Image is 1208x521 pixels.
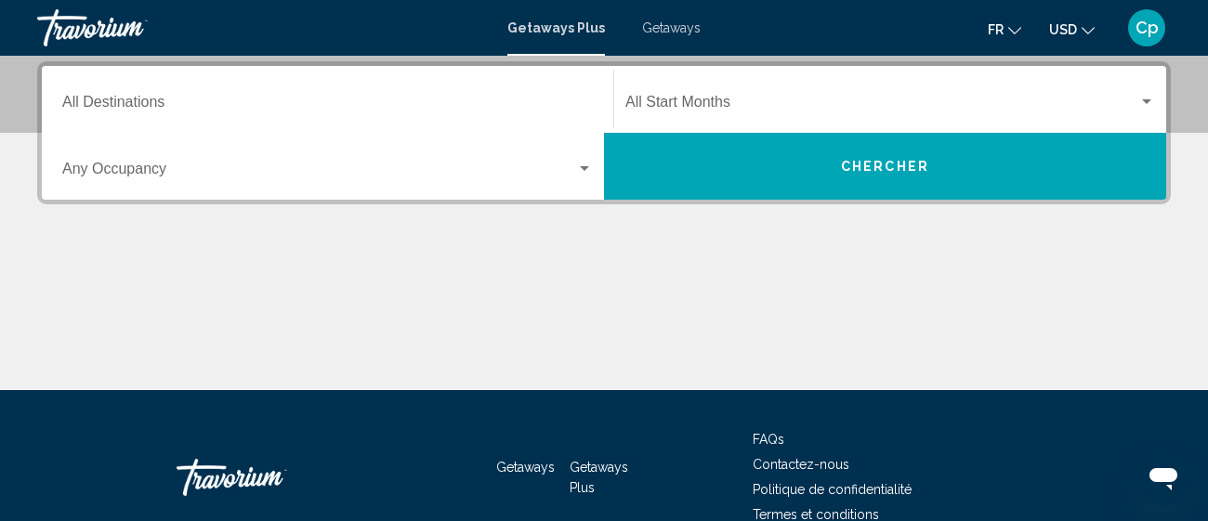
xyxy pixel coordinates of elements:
a: FAQs [753,432,784,447]
button: Change currency [1049,16,1095,43]
a: Getaways [496,460,555,475]
span: USD [1049,22,1077,37]
a: Contactez-nous [753,457,849,472]
button: Change language [988,16,1021,43]
div: Search widget [42,66,1166,200]
button: User Menu [1123,8,1171,47]
iframe: Bouton de lancement de la fenêtre de messagerie [1134,447,1193,506]
a: Getaways Plus [570,460,628,495]
a: Getaways Plus [507,20,605,35]
a: Travorium [177,449,362,505]
span: Chercher [841,160,929,175]
span: fr [988,22,1004,37]
a: Politique de confidentialité [753,482,912,497]
span: Cp [1136,19,1159,37]
a: Getaways [642,20,701,35]
button: Chercher [604,133,1166,200]
a: Travorium [37,9,489,46]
